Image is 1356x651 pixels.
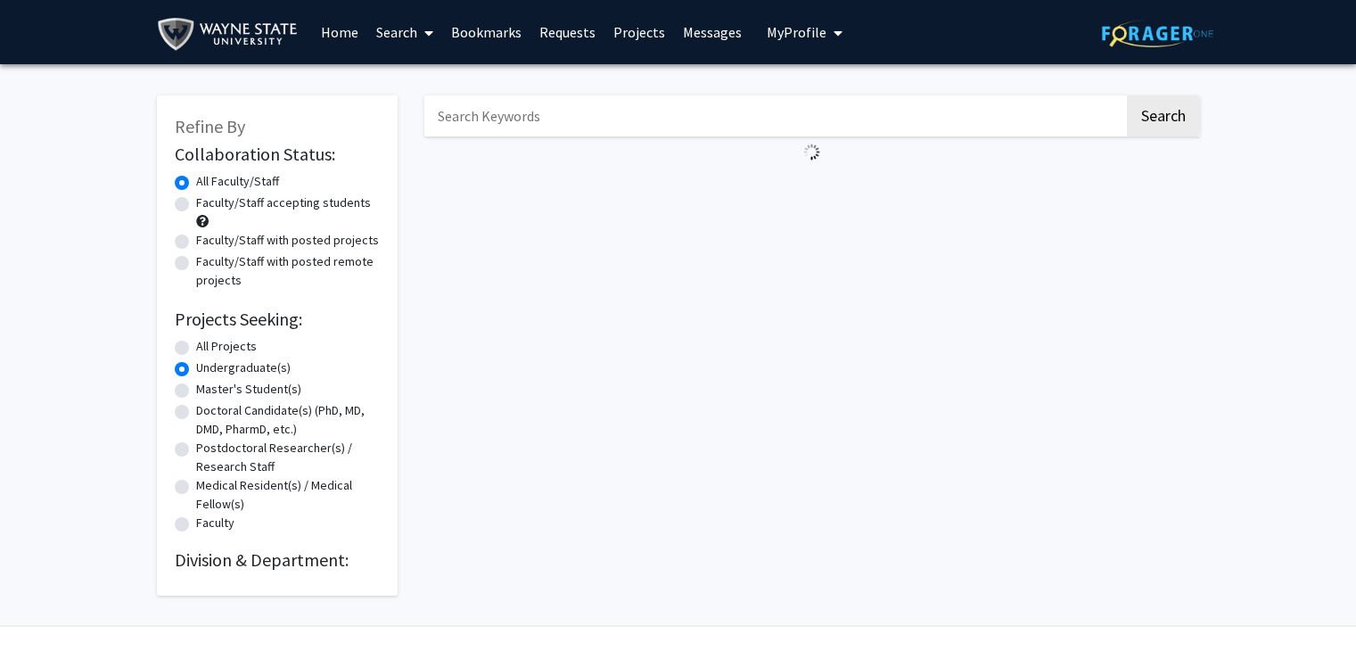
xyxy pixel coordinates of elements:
img: Loading [796,136,827,168]
label: All Projects [196,337,257,356]
label: Faculty/Staff with posted remote projects [196,252,380,290]
h2: Collaboration Status: [175,144,380,165]
label: All Faculty/Staff [196,172,279,191]
a: Home [312,1,367,63]
button: Search [1127,95,1200,136]
a: Bookmarks [442,1,530,63]
label: Postdoctoral Researcher(s) / Research Staff [196,439,380,476]
a: Projects [604,1,674,63]
label: Faculty/Staff accepting students [196,194,371,212]
h2: Projects Seeking: [175,309,380,330]
h2: Division & Department: [175,549,380,571]
span: My Profile [767,23,826,41]
a: Requests [530,1,604,63]
a: Messages [674,1,751,63]
nav: Page navigation [424,168,1200,209]
label: Medical Resident(s) / Medical Fellow(s) [196,476,380,514]
input: Search Keywords [424,95,1124,136]
span: Refine By [175,115,245,137]
label: Master's Student(s) [196,380,301,399]
label: Faculty [196,514,234,532]
label: Faculty/Staff with posted projects [196,231,379,250]
a: Search [367,1,442,63]
label: Undergraduate(s) [196,358,291,377]
img: Wayne State University Logo [157,14,306,54]
label: Doctoral Candidate(s) (PhD, MD, DMD, PharmD, etc.) [196,401,380,439]
img: ForagerOne Logo [1102,20,1213,47]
